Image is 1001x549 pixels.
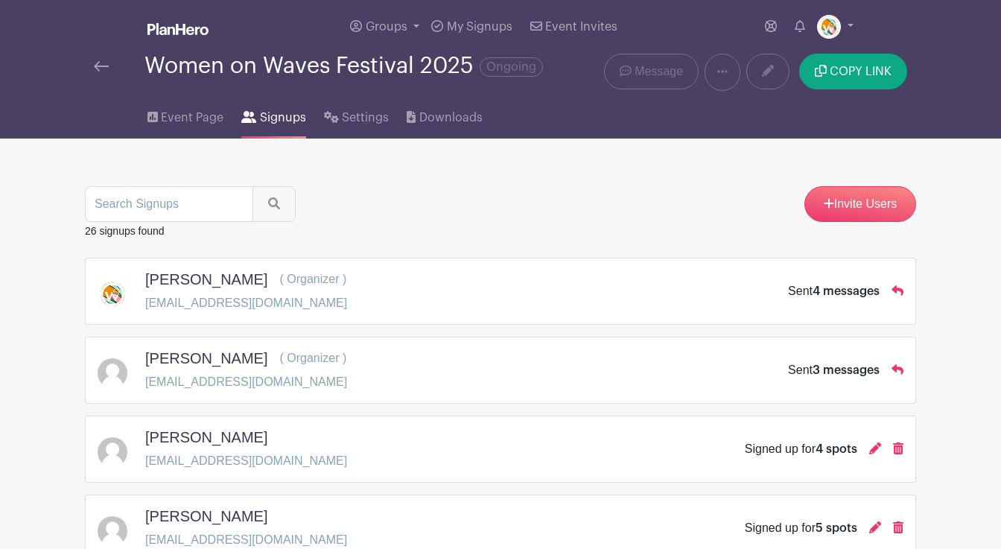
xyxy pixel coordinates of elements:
img: logo_white-6c42ec7e38ccf1d336a20a19083b03d10ae64f83f12c07503d8b9e83406b4c7d.svg [147,23,209,35]
span: Message [635,63,683,80]
a: Event Page [147,91,223,139]
p: [EMAIL_ADDRESS][DOMAIN_NAME] [145,373,347,391]
span: Signups [260,109,306,127]
h5: [PERSON_NAME] [145,270,267,288]
a: Signups [241,91,305,139]
span: Groups [366,21,407,33]
span: 3 messages [813,364,880,376]
img: default-ce2991bfa6775e67f084385cd625a349d9dcbb7a52a09fb2fda1e96e2d18dcdb.png [98,437,127,467]
div: Signed up for [745,519,857,537]
div: Sent [788,282,880,300]
span: My Signups [447,21,512,33]
span: Event Invites [545,21,617,33]
span: Settings [342,109,389,127]
span: COPY LINK [830,66,892,77]
span: ( Organizer ) [279,273,346,285]
button: COPY LINK [799,54,907,89]
p: [EMAIL_ADDRESS][DOMAIN_NAME] [145,294,347,312]
div: Sent [788,361,880,379]
a: Settings [324,91,389,139]
span: 5 spots [816,522,857,534]
span: ( Organizer ) [279,352,346,364]
span: 4 messages [813,285,880,297]
h5: [PERSON_NAME] [145,507,267,525]
img: back-arrow-29a5d9b10d5bd6ae65dc969a981735edf675c4d7a1fe02e03b50dbd4ba3cdb55.svg [94,61,109,72]
input: Search Signups [85,186,253,222]
span: Ongoing [480,57,543,77]
span: Downloads [419,109,483,127]
span: 4 spots [816,443,857,455]
a: Message [604,54,699,89]
div: Signed up for [745,440,857,458]
div: Women on Waves Festival 2025 [144,54,543,78]
a: Downloads [407,91,482,139]
a: Invite Users [804,186,916,222]
p: [EMAIL_ADDRESS][DOMAIN_NAME] [145,452,347,470]
img: default-ce2991bfa6775e67f084385cd625a349d9dcbb7a52a09fb2fda1e96e2d18dcdb.png [98,516,127,546]
img: Screenshot%202025-06-15%20at%209.03.41%E2%80%AFPM.png [817,15,841,39]
small: 26 signups found [85,225,165,237]
span: Event Page [161,109,223,127]
h5: [PERSON_NAME] [145,428,267,446]
img: default-ce2991bfa6775e67f084385cd625a349d9dcbb7a52a09fb2fda1e96e2d18dcdb.png [98,358,127,388]
h5: [PERSON_NAME] [145,349,267,367]
img: Screenshot%202025-06-15%20at%209.03.41%E2%80%AFPM.png [98,281,127,308]
p: [EMAIL_ADDRESS][DOMAIN_NAME] [145,531,347,549]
